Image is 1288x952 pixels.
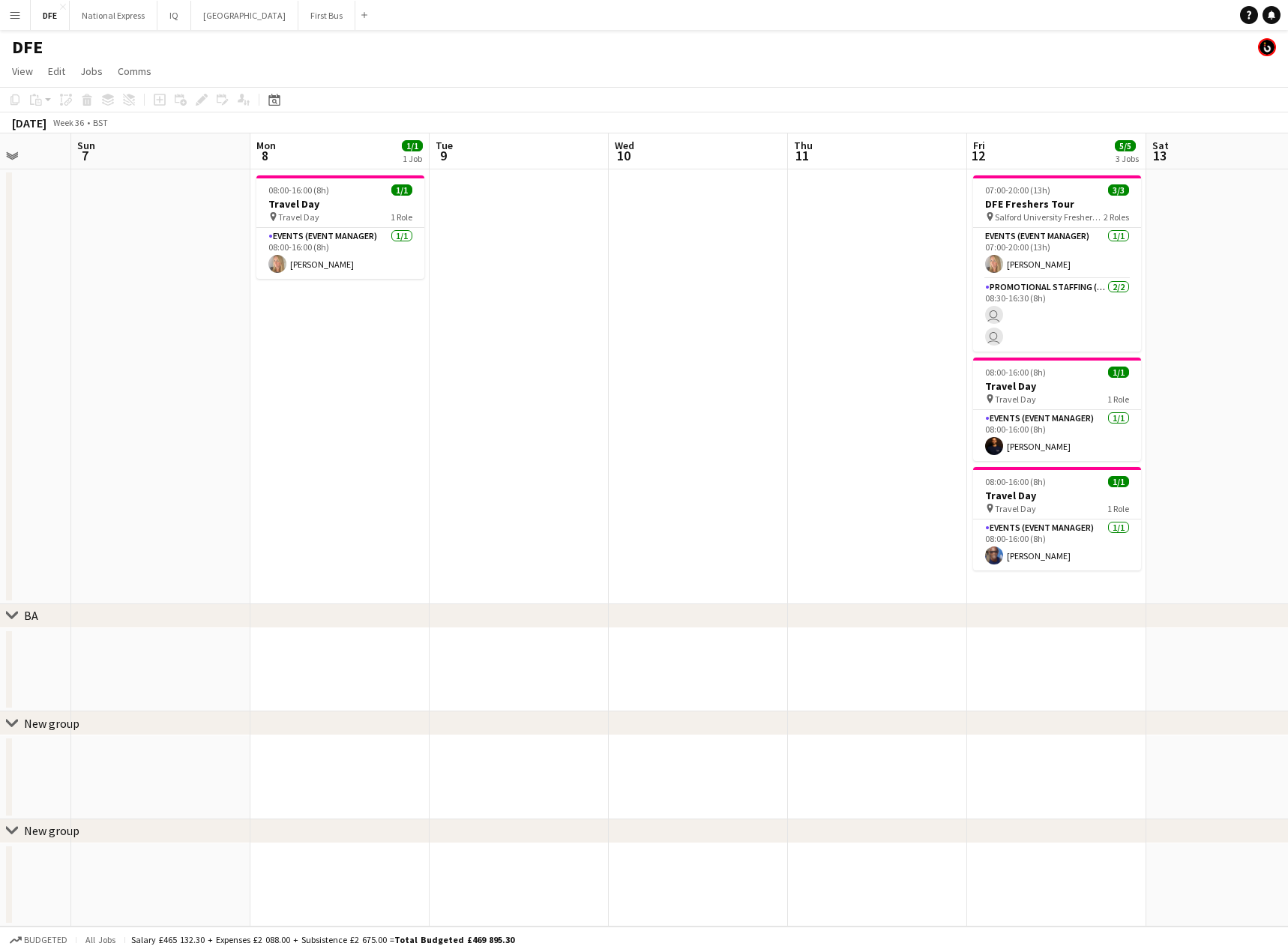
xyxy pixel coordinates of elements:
button: DFE [31,1,70,30]
h1: DFE [12,36,43,58]
app-user-avatar: Tim Bodenham [1258,38,1276,56]
button: National Express [70,1,157,30]
span: Total Budgeted £469 895.30 [394,934,514,945]
button: IQ [157,1,191,30]
a: View [6,61,39,81]
div: New group [24,823,79,838]
span: Comms [118,64,151,78]
span: Edit [48,64,65,78]
button: [GEOGRAPHIC_DATA] [191,1,298,30]
span: All jobs [82,934,118,945]
div: BA [24,608,38,623]
span: Jobs [80,64,103,78]
button: Budgeted [7,932,70,948]
button: First Bus [298,1,355,30]
div: BST [93,117,108,128]
span: View [12,64,33,78]
div: Salary £465 132.30 + Expenses £2 088.00 + Subsistence £2 675.00 = [131,934,514,945]
span: Week 36 [49,117,87,128]
a: Edit [42,61,71,81]
a: Jobs [74,61,109,81]
span: Budgeted [24,935,67,945]
div: New group [24,716,79,731]
a: Comms [112,61,157,81]
div: [DATE] [12,115,46,130]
